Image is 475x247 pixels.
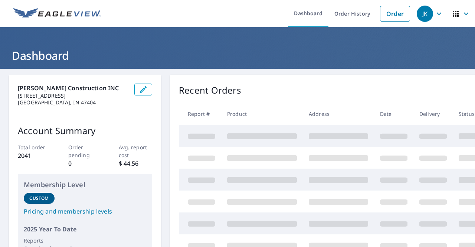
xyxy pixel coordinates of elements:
p: $ 44.56 [119,159,153,168]
img: EV Logo [13,8,101,19]
p: [GEOGRAPHIC_DATA], IN 47404 [18,99,128,106]
th: Delivery [413,103,453,125]
h1: Dashboard [9,48,466,63]
th: Report # [179,103,221,125]
p: Total order [18,143,52,151]
p: [PERSON_NAME] Construction INC [18,84,128,92]
div: JK [417,6,433,22]
p: Recent Orders [179,84,241,97]
p: Account Summary [18,124,152,137]
p: [STREET_ADDRESS] [18,92,128,99]
p: Order pending [68,143,102,159]
p: 0 [68,159,102,168]
p: 2041 [18,151,52,160]
p: 2025 Year To Date [24,225,146,234]
a: Pricing and membership levels [24,207,146,216]
p: Avg. report cost [119,143,153,159]
p: Membership Level [24,180,146,190]
p: Custom [29,195,49,202]
a: Order [380,6,410,22]
th: Product [221,103,303,125]
th: Address [303,103,374,125]
th: Date [374,103,413,125]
